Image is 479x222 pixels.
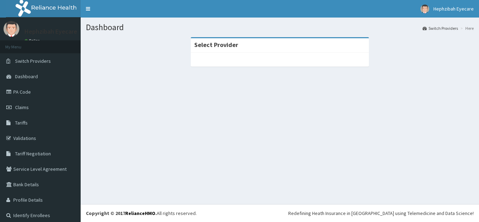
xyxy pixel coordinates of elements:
span: Claims [15,104,29,110]
span: Switch Providers [15,58,51,64]
a: RelianceHMO [125,210,155,216]
span: Tariffs [15,120,28,126]
span: Dashboard [15,73,38,80]
strong: Copyright © 2017 . [86,210,157,216]
span: Hephzibah Eyecare [433,6,474,12]
img: User Image [420,5,429,13]
a: Online [25,38,41,43]
span: Tariff Negotiation [15,150,51,157]
h1: Dashboard [86,23,474,32]
img: User Image [4,21,19,37]
footer: All rights reserved. [81,204,479,222]
a: Switch Providers [423,25,458,31]
div: Redefining Heath Insurance in [GEOGRAPHIC_DATA] using Telemedicine and Data Science! [288,210,474,217]
p: Hephzibah Eyecare [25,28,77,35]
strong: Select Provider [194,41,238,49]
li: Here [459,25,474,31]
